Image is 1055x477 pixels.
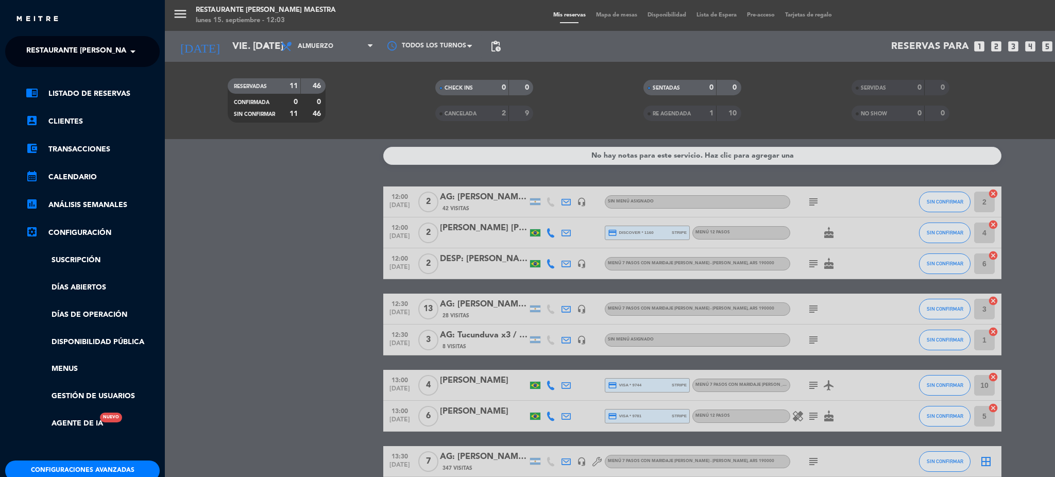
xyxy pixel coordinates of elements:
i: assessment [26,198,38,210]
a: account_balance_walletTransacciones [26,143,160,156]
i: account_box [26,114,38,127]
i: account_balance_wallet [26,142,38,155]
a: Días abiertos [26,282,160,294]
a: Gestión de usuarios [26,390,160,402]
i: calendar_month [26,170,38,182]
div: Nuevo [100,413,122,422]
img: MEITRE [15,15,59,23]
a: Configuración [26,227,160,239]
a: Agente de IANuevo [26,418,103,430]
a: chrome_reader_modeListado de Reservas [26,88,160,100]
i: chrome_reader_mode [26,87,38,99]
a: account_boxClientes [26,115,160,128]
span: Restaurante [PERSON_NAME] Maestra [26,41,176,62]
a: Menus [26,363,160,375]
a: Días de Operación [26,309,160,321]
a: Disponibilidad pública [26,336,160,348]
a: Suscripción [26,254,160,266]
i: settings_applications [26,226,38,238]
a: calendar_monthCalendario [26,171,160,183]
a: assessmentANÁLISIS SEMANALES [26,199,160,211]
